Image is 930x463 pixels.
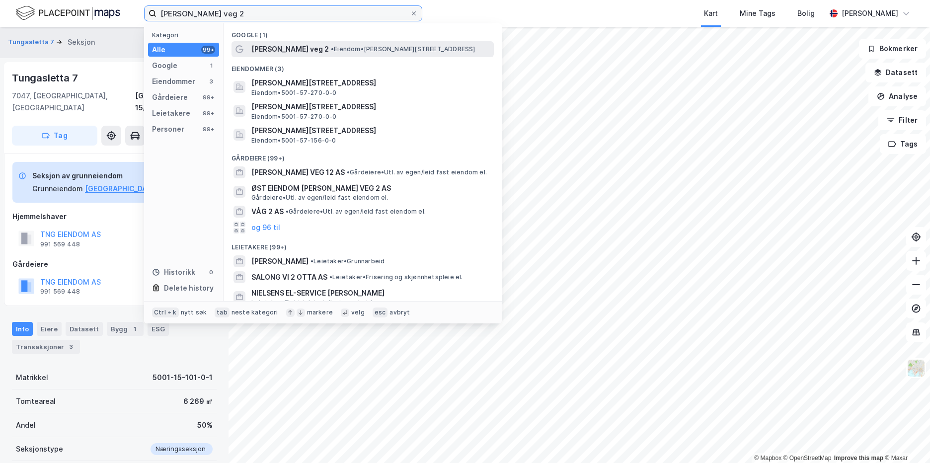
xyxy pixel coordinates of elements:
div: Andel [16,419,36,431]
span: Leietaker • Frisering og skjønnhetspleie el. [329,273,463,281]
div: velg [351,309,365,316]
div: 50% [197,419,213,431]
span: Gårdeiere • Utl. av egen/leid fast eiendom el. [286,208,426,216]
div: Kontrollprogram for chat [880,415,930,463]
a: Improve this map [834,455,883,462]
div: Transaksjoner [12,340,80,354]
div: esc [373,308,388,317]
span: Eiendom • 5001-57-270-0-0 [251,113,337,121]
span: Eiendom • 5001-57-270-0-0 [251,89,337,97]
div: neste kategori [232,309,278,316]
div: 3 [207,77,215,85]
div: ESG [148,322,169,336]
button: Bokmerker [859,39,926,59]
img: Z [907,359,926,378]
div: 1 [130,324,140,334]
span: [PERSON_NAME] veg 2 [251,43,329,55]
button: Tags [880,134,926,154]
span: • [310,257,313,265]
div: Delete history [164,282,214,294]
div: Kategori [152,31,219,39]
span: [PERSON_NAME][STREET_ADDRESS] [251,77,490,89]
span: VÅG 2 AS [251,206,284,218]
span: [PERSON_NAME] VEG 12 AS [251,166,345,178]
span: Gårdeiere • Utl. av egen/leid fast eiendom el. [347,168,487,176]
div: Gårdeiere [152,91,188,103]
span: • [331,45,334,53]
div: 3 [66,342,76,352]
div: Info [12,322,33,336]
img: logo.f888ab2527a4732fd821a326f86c7f29.svg [16,4,120,22]
div: Google [152,60,177,72]
div: 99+ [201,125,215,133]
div: Tungasletta 7 [12,70,79,86]
div: 0 [207,268,215,276]
div: [PERSON_NAME] [842,7,898,19]
div: 5001-15-101-0-1 [153,372,213,384]
span: NIELSENS EL-SERVICE [PERSON_NAME] [251,287,490,299]
span: Leietaker • Elektrisk installasjonsarbeid [251,299,372,307]
span: ØST EIENDOM [PERSON_NAME] VEG 2 AS [251,182,490,194]
div: Mine Tags [740,7,775,19]
a: Mapbox [754,455,781,462]
span: • [329,273,332,281]
span: [PERSON_NAME] [251,255,309,267]
span: Gårdeiere • Utl. av egen/leid fast eiendom el. [251,194,388,202]
div: Matrikkel [16,372,48,384]
div: markere [307,309,333,316]
button: Datasett [865,63,926,82]
a: OpenStreetMap [783,455,832,462]
div: Leietakere [152,107,190,119]
button: Tungasletta 7 [8,37,56,47]
div: [GEOGRAPHIC_DATA], 15/101/0/1 [135,90,217,114]
iframe: Chat Widget [880,415,930,463]
span: • [286,208,289,215]
div: Seksjon [68,36,95,48]
div: Gårdeiere [12,258,216,270]
button: Analyse [868,86,926,106]
div: Personer [152,123,184,135]
div: tab [215,308,230,317]
div: Leietakere (99+) [224,235,502,253]
div: Alle [152,44,165,56]
div: 991 569 448 [40,240,80,248]
span: [PERSON_NAME][STREET_ADDRESS] [251,125,490,137]
div: nytt søk [181,309,207,316]
button: og 96 til [251,222,280,233]
div: Ctrl + k [152,308,179,317]
div: 1 [207,62,215,70]
div: 991 569 448 [40,288,80,296]
div: 7047, [GEOGRAPHIC_DATA], [GEOGRAPHIC_DATA] [12,90,135,114]
span: Leietaker • Grunnarbeid [310,257,385,265]
div: Hjemmelshaver [12,211,216,223]
button: Tag [12,126,97,146]
div: 99+ [201,93,215,101]
span: Eiendom • [PERSON_NAME][STREET_ADDRESS] [331,45,475,53]
div: Eiere [37,322,62,336]
div: Bolig [797,7,815,19]
span: SALONG VI 2 OTTA AS [251,271,327,283]
div: Eiendommer [152,76,195,87]
div: Eiendommer (3) [224,57,502,75]
span: • [347,168,350,176]
input: Søk på adresse, matrikkel, gårdeiere, leietakere eller personer [156,6,410,21]
span: [PERSON_NAME][STREET_ADDRESS] [251,101,490,113]
div: 99+ [201,46,215,54]
div: 6 269 ㎡ [183,395,213,407]
div: Gårdeiere (99+) [224,147,502,164]
div: Kart [704,7,718,19]
div: Seksjonstype [16,443,63,455]
button: [GEOGRAPHIC_DATA], 15/101 [85,183,184,195]
div: Bygg [107,322,144,336]
div: Tomteareal [16,395,56,407]
div: 99+ [201,109,215,117]
div: Grunneiendom [32,183,83,195]
div: Historikk [152,266,195,278]
div: avbryt [389,309,410,316]
button: Filter [878,110,926,130]
span: Eiendom • 5001-57-156-0-0 [251,137,336,145]
div: Seksjon av grunneiendom [32,170,184,182]
div: Google (1) [224,23,502,41]
div: Datasett [66,322,103,336]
